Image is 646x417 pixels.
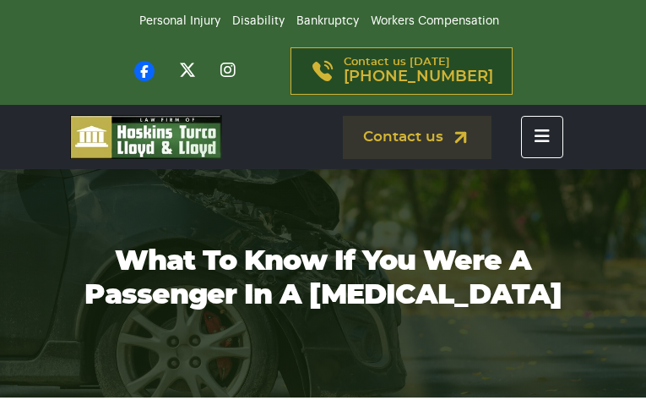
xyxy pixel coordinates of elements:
[371,15,499,27] a: Workers Compensation
[232,15,285,27] a: Disability
[139,15,220,27] a: Personal Injury
[70,115,222,159] img: logo
[344,69,493,85] span: [PHONE_NUMBER]
[521,116,563,158] button: Toggle navigation
[344,57,493,85] p: Contact us [DATE]
[343,116,491,159] a: Contact us
[296,15,359,27] a: Bankruptcy
[70,245,577,313] h1: What to Know if You Were a Passenger in a [MEDICAL_DATA]
[290,47,513,95] a: Contact us [DATE][PHONE_NUMBER]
